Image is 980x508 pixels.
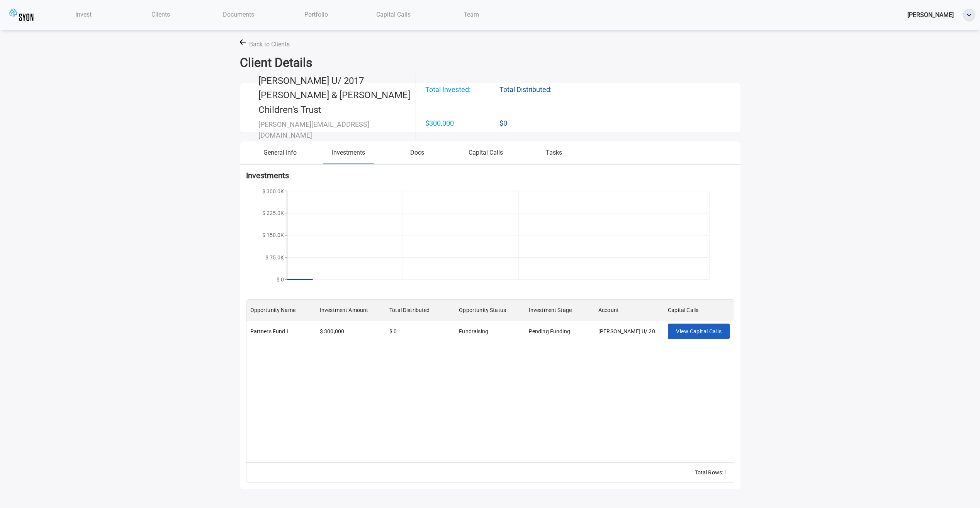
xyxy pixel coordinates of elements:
span: Back to Clients [249,39,290,49]
div: Opportunity Status [459,299,506,321]
span: [PERSON_NAME] [907,11,954,19]
button: Docs [383,148,451,164]
a: Portfolio [277,7,355,22]
div: Account [598,299,619,321]
div: Arjun Mandyam Tr U/ 2017 Srinivas & Vidya Mandyam Children's Trust [598,327,660,335]
div: Capital Calls [664,299,734,321]
img: syoncap.png [9,8,34,22]
tspan: $ 225.0K [262,210,284,216]
span: $0 [499,118,574,130]
tspan: $ 75.0K [265,254,284,260]
span: [PERSON_NAME] U/ 2017 [PERSON_NAME] & [PERSON_NAME] Children's Trust [258,75,410,115]
div: Opportunity Name [250,299,296,321]
span: $300,000 [425,118,499,129]
button: Tasks [520,148,588,164]
div: Total Distributed [386,299,455,321]
h5: Investments [246,171,734,180]
div: Partners Fund I [250,327,288,335]
button: General Info [246,148,314,164]
div: Account [594,299,664,321]
h2: Client Details [240,55,741,70]
div: Total Rows: 1 [695,469,728,476]
div: Investment Amount [316,299,386,321]
a: Clients [122,7,200,22]
span: Clients [151,11,170,18]
button: View Capital Calls [668,324,730,339]
span: Total Invested: [425,84,499,95]
tspan: $ 150.0K [262,232,284,238]
span: Total Distributed: [499,84,574,97]
span: Team [464,11,479,18]
div: Opportunity Name [246,299,316,321]
div: Investment Stage [525,299,594,321]
div: Pending Funding [529,327,570,335]
a: Capital Calls [355,7,432,22]
span: Invest [75,11,92,18]
button: Investments [314,148,383,164]
button: Capital Calls [451,148,520,164]
div: $ 300,000 [320,327,344,335]
div: Fundraising [459,327,488,335]
span: Portfolio [304,11,328,18]
div: Investment Amount [320,299,369,321]
a: Documents [200,7,277,22]
span: Documents [223,11,254,18]
div: Capital Calls [668,299,698,321]
span: Capital Calls [376,11,411,18]
div: Total Distributed [389,299,430,321]
span: [PERSON_NAME][EMAIL_ADDRESS][DOMAIN_NAME] [258,120,369,139]
img: ellipse [963,9,975,21]
a: Invest [44,7,122,22]
span: View Capital Calls [676,327,722,336]
div: Investment Stage [529,299,572,321]
tspan: $ 0 [277,276,284,283]
div: Opportunity Status [455,299,525,321]
a: Team [432,7,510,22]
tspan: $ 300.0K [262,188,284,194]
div: $ 0 [389,327,397,335]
